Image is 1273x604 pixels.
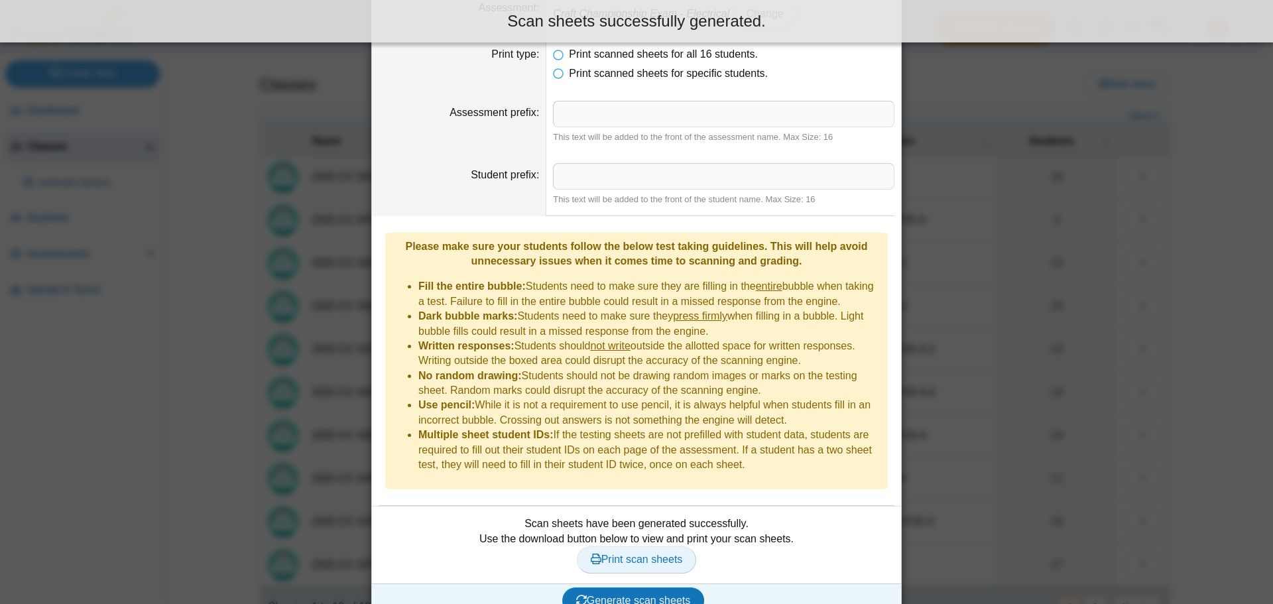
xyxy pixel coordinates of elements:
[418,369,881,398] li: Students should not be drawing random images or marks on the testing sheet. Random marks could di...
[418,339,881,369] li: Students should outside the allotted space for written responses. Writing outside the boxed area ...
[418,399,475,410] b: Use pencil:
[591,554,683,565] span: Print scan sheets
[418,398,881,428] li: While it is not a requirement to use pencil, it is always helpful when students fill in an incorr...
[450,107,539,118] label: Assessment prefix
[418,370,522,381] b: No random drawing:
[577,546,697,573] a: Print scan sheets
[418,279,881,309] li: Students need to make sure they are filling in the bubble when taking a test. Failure to fill in ...
[756,280,782,292] u: entire
[590,340,630,351] u: not write
[569,48,758,60] span: Print scanned sheets for all 16 students.
[10,10,1263,32] div: Scan sheets successfully generated.
[418,428,881,472] li: If the testing sheets are not prefilled with student data, students are required to fill out thei...
[418,280,526,292] b: Fill the entire bubble:
[418,310,517,322] b: Dark bubble marks:
[553,194,894,206] div: This text will be added to the front of the student name. Max Size: 16
[491,48,539,60] label: Print type
[673,310,727,322] u: press firmly
[418,309,881,339] li: Students need to make sure they when filling in a bubble. Light bubble fills could result in a mi...
[418,340,515,351] b: Written responses:
[553,131,894,143] div: This text will be added to the front of the assessment name. Max Size: 16
[569,68,768,79] span: Print scanned sheets for specific students.
[405,241,867,267] b: Please make sure your students follow the below test taking guidelines. This will help avoid unne...
[379,516,894,573] div: Scan sheets have been generated successfully. Use the download button below to view and print you...
[418,429,554,440] b: Multiple sheet student IDs:
[471,169,539,180] label: Student prefix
